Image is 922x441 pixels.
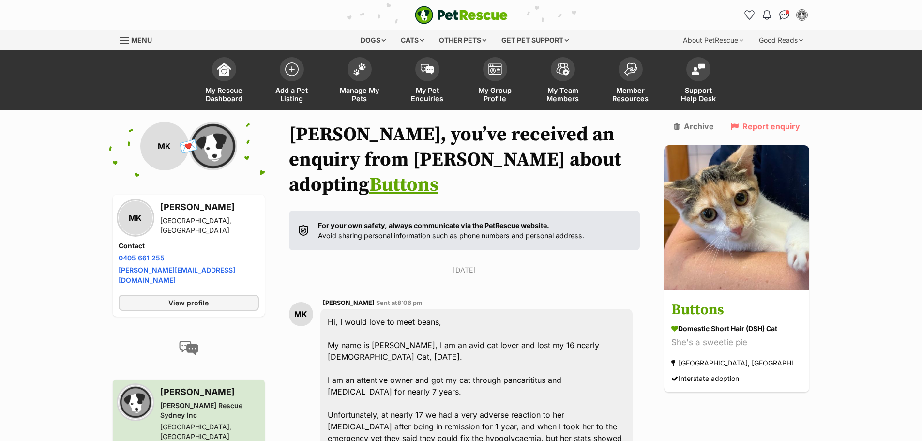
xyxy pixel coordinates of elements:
img: add-pet-listing-icon-0afa8454b4691262ce3f59096e99ab1cd57d4a30225e0717b998d2c9b9846f56.svg [285,62,299,76]
span: Manage My Pets [338,86,381,103]
a: Buttons Domestic Short Hair (DSH) Cat She's a sweetie pie [GEOGRAPHIC_DATA], [GEOGRAPHIC_DATA] In... [664,292,809,393]
a: PetRescue [415,6,508,24]
img: member-resources-icon-8e73f808a243e03378d46382f2149f9095a855e16c252ad45f914b54edf8863c.svg [624,62,637,76]
div: Cats [394,30,431,50]
a: View profile [119,295,259,311]
a: Favourites [742,7,757,23]
div: Domestic Short Hair (DSH) Cat [671,324,802,334]
span: Add a Pet Listing [270,86,314,103]
span: [PERSON_NAME] [323,299,375,306]
a: My Pet Enquiries [393,52,461,110]
img: team-members-icon-5396bd8760b3fe7c0b43da4ab00e1e3bb1a5d9ba89233759b79545d2d3fc5d0d.svg [556,63,570,76]
img: pet-enquiries-icon-7e3ad2cf08bfb03b45e93fb7055b45f3efa6380592205ae92323e6603595dc1f.svg [421,64,434,75]
a: Menu [120,30,159,48]
span: Member Resources [609,86,652,103]
span: 8:06 pm [397,299,423,306]
a: Archive [674,122,714,131]
ul: Account quick links [742,7,810,23]
span: My Rescue Dashboard [202,86,246,103]
a: My Rescue Dashboard [190,52,258,110]
a: Buttons [369,173,438,197]
img: notifications-46538b983faf8c2785f20acdc204bb7945ddae34d4c08c2a6579f10ce5e182be.svg [763,10,771,20]
div: About PetRescue [676,30,750,50]
a: Report enquiry [731,122,800,131]
strong: For your own safety, always communicate via the PetRescue website. [318,221,549,229]
a: Member Resources [597,52,665,110]
img: manage-my-pets-icon-02211641906a0b7f246fdf0571729dbe1e7629f14944591b6c1af311fb30b64b.svg [353,63,366,76]
div: Get pet support [495,30,575,50]
h4: Contact [119,241,259,251]
span: View profile [168,298,209,308]
a: Conversations [777,7,792,23]
a: My Group Profile [461,52,529,110]
div: [GEOGRAPHIC_DATA], [GEOGRAPHIC_DATA] [160,216,259,235]
img: help-desk-icon-fdf02630f3aa405de69fd3d07c3f3aa587a6932b1a1747fa1d2bba05be0121f9.svg [692,63,705,75]
span: Menu [131,36,152,44]
img: Leanne Bennett profile pic [797,10,807,20]
div: She's a sweetie pie [671,336,802,350]
span: My Team Members [541,86,585,103]
img: Moses Kittie Rescue Sydney Inc profile pic [189,122,237,170]
img: chat-41dd97257d64d25036548639549fe6c8038ab92f7586957e7f3b1b290dea8141.svg [779,10,789,20]
button: Notifications [759,7,775,23]
div: [PERSON_NAME] Rescue Sydney Inc [160,401,259,420]
div: [GEOGRAPHIC_DATA], [GEOGRAPHIC_DATA] [671,357,802,370]
a: Add a Pet Listing [258,52,326,110]
h1: [PERSON_NAME], you’ve received an enquiry from [PERSON_NAME] about adopting [289,122,640,198]
div: Good Reads [752,30,810,50]
img: group-profile-icon-3fa3cf56718a62981997c0bc7e787c4b2cf8bcc04b72c1350f741eb67cf2f40e.svg [488,63,502,75]
span: My Group Profile [473,86,517,103]
h3: [PERSON_NAME] [160,200,259,214]
img: conversation-icon-4a6f8262b818ee0b60e3300018af0b2d0b884aa5de6e9bcb8d3d4eeb1a70a7c4.svg [179,341,198,355]
span: 💌 [178,136,199,157]
span: My Pet Enquiries [406,86,449,103]
a: [PERSON_NAME][EMAIL_ADDRESS][DOMAIN_NAME] [119,266,235,284]
h3: Buttons [671,300,802,321]
p: [DATE] [289,265,640,275]
span: Support Help Desk [677,86,720,103]
div: MK [289,302,313,326]
img: Moses Kittie Rescue Sydney Inc profile pic [119,385,152,419]
div: Other pets [432,30,493,50]
div: Interstate adoption [671,372,739,385]
img: logo-e224e6f780fb5917bec1dbf3a21bbac754714ae5b6737aabdf751b685950b380.svg [415,6,508,24]
div: MK [140,122,189,170]
p: Avoid sharing personal information such as phone numbers and personal address. [318,220,584,241]
img: dashboard-icon-eb2f2d2d3e046f16d808141f083e7271f6b2e854fb5c12c21221c1fb7104beca.svg [217,62,231,76]
button: My account [794,7,810,23]
span: Sent at [376,299,423,306]
a: My Team Members [529,52,597,110]
a: Support Help Desk [665,52,732,110]
img: Buttons [664,145,809,290]
div: MK [119,201,152,235]
div: Dogs [354,30,393,50]
a: 0405 661 255 [119,254,165,262]
a: Manage My Pets [326,52,393,110]
h3: [PERSON_NAME] [160,385,259,399]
